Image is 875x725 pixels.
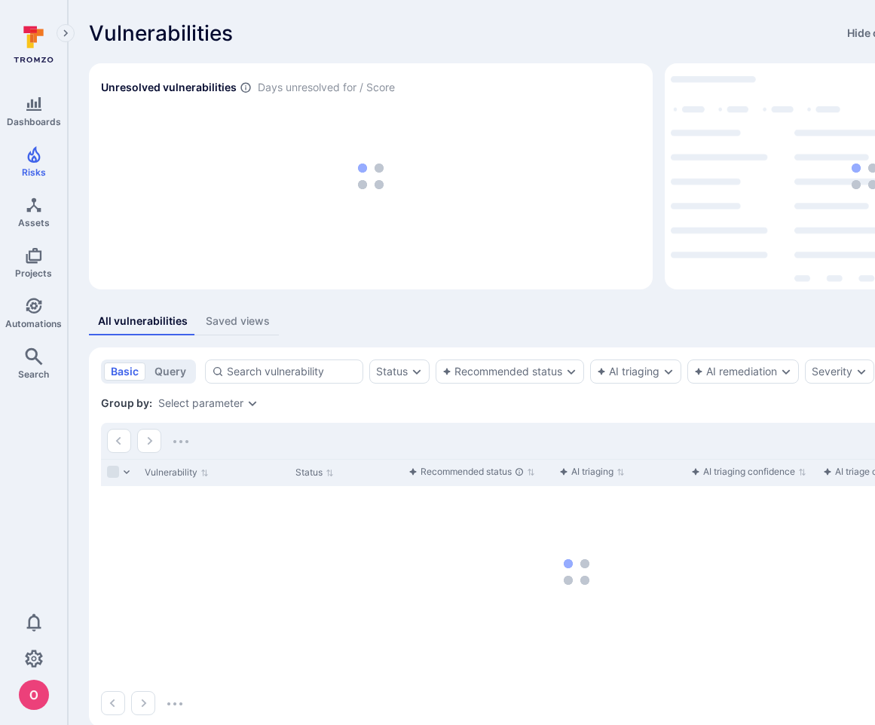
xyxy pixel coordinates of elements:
[101,396,152,411] span: Group by:
[206,314,270,329] div: Saved views
[19,680,49,710] div: oleg malkov
[19,680,49,710] img: ACg8ocJcCe-YbLxGm5tc0PuNRxmgP8aEm0RBXn6duO8aeMVK9zjHhw=s96-c
[158,397,259,409] div: grouping parameters
[18,217,50,228] span: Assets
[7,116,61,127] span: Dashboards
[812,366,852,378] button: Severity
[258,80,395,96] span: Days unresolved for / Score
[173,440,188,443] img: Loading...
[101,691,125,715] button: Go to the previous page
[662,366,675,378] button: Expand dropdown
[408,464,524,479] div: Recommended status
[107,466,119,478] span: Select all rows
[691,464,795,479] div: AI triaging confidence
[565,366,577,378] button: Expand dropdown
[559,466,625,478] button: Sort by function(){return k.createElement(pN.A,{direction:"row",alignItems:"center",gap:4},k.crea...
[376,366,408,378] button: Status
[107,429,131,453] button: Go to the previous page
[442,366,562,378] button: Recommended status
[104,362,145,381] button: basic
[22,167,46,178] span: Risks
[559,464,613,479] div: AI triaging
[131,691,155,715] button: Go to the next page
[137,429,161,453] button: Go to the next page
[227,364,356,379] input: Search vulnerability
[167,702,182,705] img: Loading...
[855,366,867,378] button: Expand dropdown
[60,27,71,40] i: Expand navigation menu
[15,268,52,279] span: Projects
[408,466,535,478] button: Sort by function(){return k.createElement(pN.A,{direction:"row",alignItems:"center",gap:4},k.crea...
[89,21,233,45] span: Vulnerabilities
[691,466,806,478] button: Sort by function(){return k.createElement(pN.A,{direction:"row",alignItems:"center",gap:4},k.crea...
[101,80,237,95] h2: Unresolved vulnerabilities
[780,366,792,378] button: Expand dropdown
[57,24,75,42] button: Expand navigation menu
[694,366,777,378] button: AI remediation
[145,467,209,479] button: Sort by Vulnerability
[5,318,62,329] span: Automations
[411,366,423,378] button: Expand dropdown
[148,362,193,381] button: query
[240,80,252,96] span: Number of vulnerabilities in status ‘Open’ ‘Triaged’ and ‘In process’ divided by score and scanne...
[295,467,334,479] button: Sort by Status
[18,369,49,380] span: Search
[98,314,188,329] div: All vulnerabilities
[597,366,659,378] button: AI triaging
[246,397,259,409] button: Expand dropdown
[158,397,243,409] button: Select parameter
